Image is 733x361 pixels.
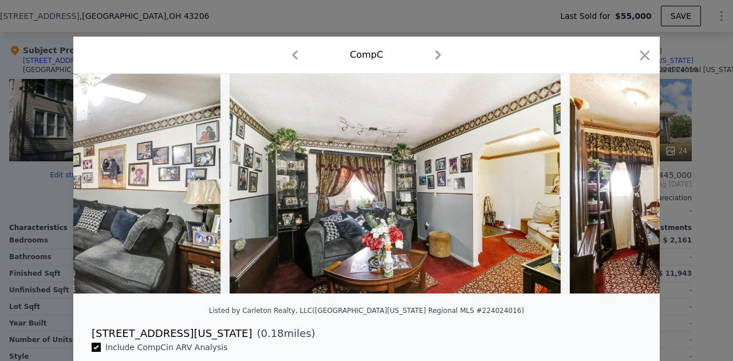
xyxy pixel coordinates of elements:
[101,343,232,352] span: Include Comp C in ARV Analysis
[230,74,561,293] img: Property Img
[261,327,283,339] span: 0.18
[350,48,383,62] div: Comp C
[252,326,315,342] span: ( miles)
[92,326,252,342] div: [STREET_ADDRESS][US_STATE]
[209,307,524,315] div: Listed by Carleton Realty, LLC ([GEOGRAPHIC_DATA][US_STATE] Regional MLS #224024016)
